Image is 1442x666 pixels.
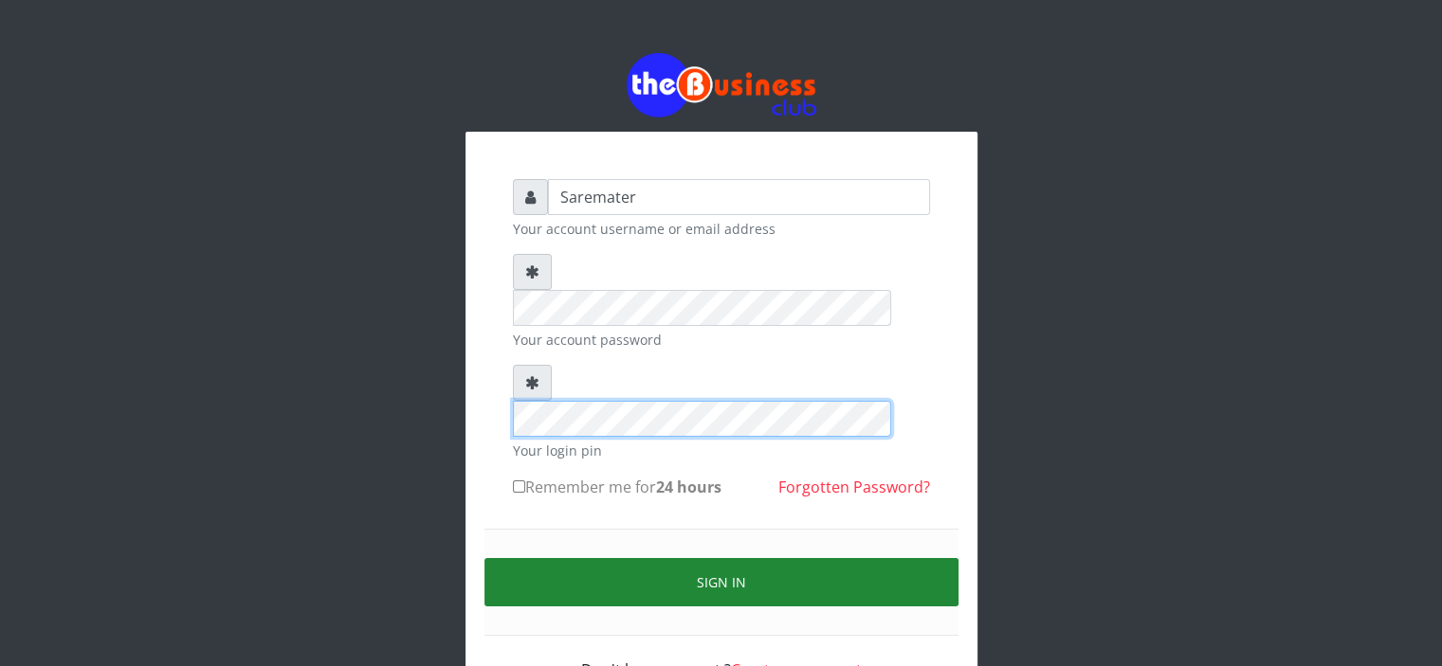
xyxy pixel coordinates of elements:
input: Remember me for24 hours [513,480,525,493]
small: Your login pin [513,441,930,460]
label: Remember me for [513,476,721,498]
a: Forgotten Password? [778,477,930,497]
input: Username or email address [548,179,930,215]
small: Your account username or email address [513,219,930,239]
small: Your account password [513,330,930,350]
b: 24 hours [656,477,721,497]
button: Sign in [484,558,958,606]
